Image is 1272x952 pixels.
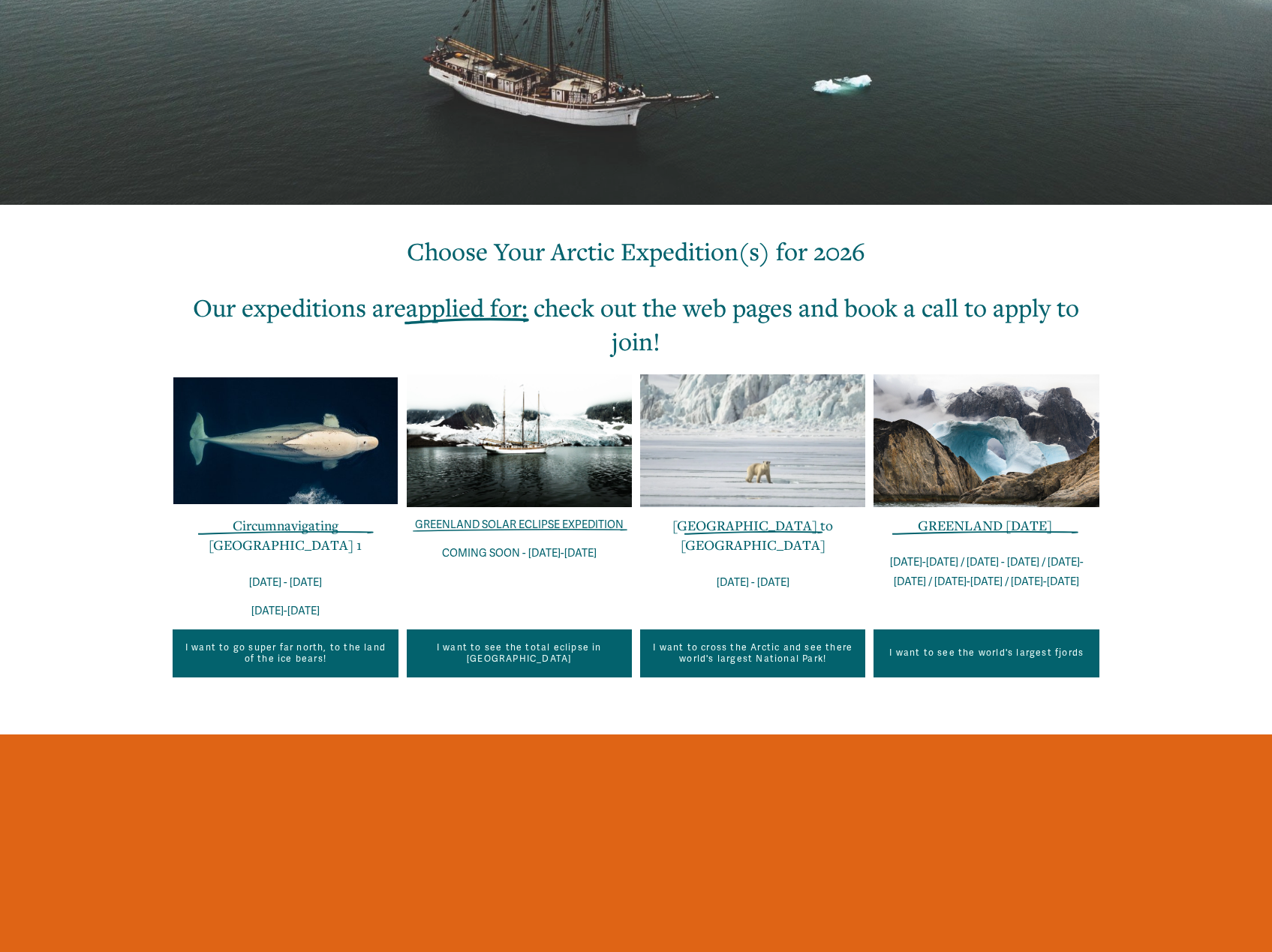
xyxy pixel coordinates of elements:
a: I want to go super far north, to the land of the ice bears! [173,629,398,677]
span: applied for [406,291,522,323]
a: I want to cross the Arctic and see there world's largest National Park! [640,629,865,677]
h2: Choose Your Arctic Expedition(s) for 2026 [173,234,1099,268]
p: COMING SOON - [DATE]-[DATE] [407,544,632,563]
h2: Our expeditions are : check out the web pages and book a call to apply to join! [173,290,1099,358]
p: [DATE]-[DATE] [173,602,398,621]
a: I want to see the world's largest fjords [874,629,1099,677]
a: I want to see the total eclipse in [GEOGRAPHIC_DATA] [407,629,632,677]
a: [GEOGRAPHIC_DATA] to [GEOGRAPHIC_DATA] [672,516,833,554]
a: GREENLAND SOLAR ECLIPSE EXPEDITION [415,518,624,531]
a: Circumnavigating [GEOGRAPHIC_DATA] 1 [209,516,362,554]
p: [DATE]-[DATE] / [DATE] - [DATE] / [DATE]-[DATE] / [DATE]-[DATE] / [DATE]-[DATE] [874,553,1099,592]
a: GREENLAND [DATE] [918,516,1052,534]
p: [DATE] - [DATE] [173,573,398,593]
p: [DATE] - [DATE] [640,573,865,593]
